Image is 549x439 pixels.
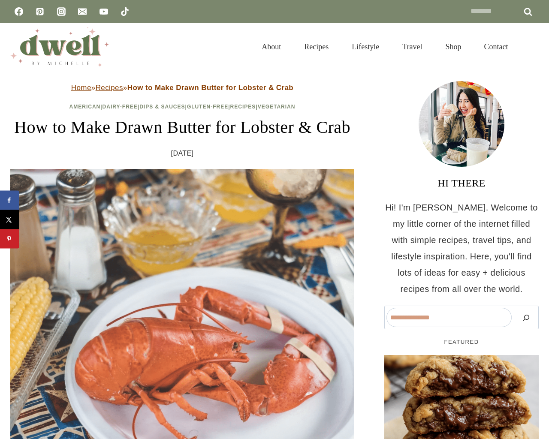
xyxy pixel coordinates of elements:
[293,32,340,62] a: Recipes
[524,39,539,54] button: View Search Form
[187,104,228,110] a: Gluten-Free
[103,104,138,110] a: Dairy-Free
[384,199,539,297] p: Hi! I'm [PERSON_NAME]. Welcome to my little corner of the internet filled with simple recipes, tr...
[10,3,27,20] a: Facebook
[516,308,537,327] button: Search
[127,84,293,92] strong: How to Make Drawn Butter for Lobster & Crab
[340,32,391,62] a: Lifestyle
[74,3,91,20] a: Email
[69,104,101,110] a: American
[95,3,112,20] a: YouTube
[250,32,520,62] nav: Primary Navigation
[69,104,296,110] span: | | | | |
[10,114,354,140] h1: How to Make Drawn Butter for Lobster & Crab
[434,32,473,62] a: Shop
[230,104,256,110] a: Recipes
[139,104,185,110] a: Dips & Sauces
[53,3,70,20] a: Instagram
[384,338,539,346] h5: FEATURED
[116,3,133,20] a: TikTok
[391,32,434,62] a: Travel
[384,175,539,191] h3: HI THERE
[473,32,520,62] a: Contact
[258,104,296,110] a: Vegetarian
[71,84,293,92] span: » »
[71,84,91,92] a: Home
[96,84,123,92] a: Recipes
[171,147,194,160] time: [DATE]
[250,32,293,62] a: About
[10,27,109,66] img: DWELL by michelle
[31,3,48,20] a: Pinterest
